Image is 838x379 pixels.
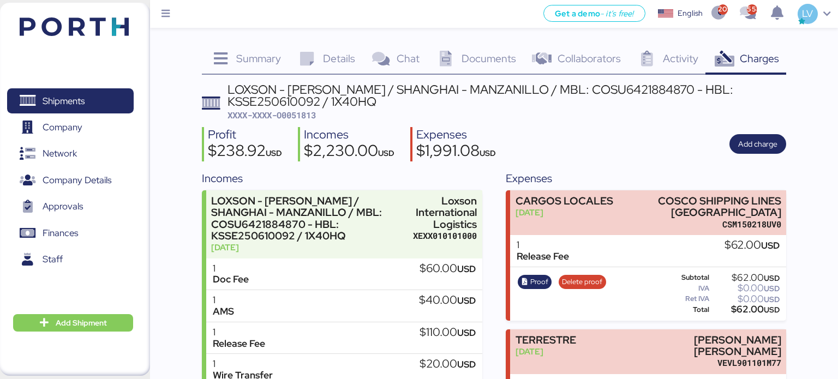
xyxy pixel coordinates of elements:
[416,127,496,143] div: Expenses
[157,5,175,23] button: Menu
[420,358,476,370] div: $20.00
[725,239,780,251] div: $62.00
[213,294,234,306] div: 1
[506,170,786,187] div: Expenses
[662,285,709,292] div: IVA
[211,195,408,242] div: LOXSON - [PERSON_NAME] / SHANGHAI - MANZANILLO / MBL: COSU6421884870 - HBL: KSSE250610092 / 1X40HQ
[711,305,780,314] div: $62.00
[740,51,779,65] span: Charges
[662,295,709,303] div: Ret IVA
[457,294,476,306] span: USD
[7,221,134,246] a: Finances
[419,294,476,306] div: $40.00
[764,273,780,283] span: USD
[761,239,780,251] span: USD
[413,195,477,230] div: Loxson International Logistics
[711,284,780,292] div: $0.00
[43,146,77,161] span: Network
[516,195,613,207] div: CARGOS LOCALES
[764,294,780,304] span: USD
[7,247,134,272] a: Staff
[397,51,420,65] span: Chat
[764,284,780,293] span: USD
[517,239,569,251] div: 1
[43,198,83,214] span: Approvals
[213,358,273,370] div: 1
[462,51,516,65] span: Documents
[457,327,476,339] span: USD
[621,195,781,218] div: COSCO SHIPPING LINES [GEOGRAPHIC_DATA]
[457,263,476,275] span: USD
[480,148,496,158] span: USD
[711,274,780,282] div: $62.00
[621,357,781,369] div: VEVL901101M77
[211,242,408,253] div: [DATE]
[213,263,249,274] div: 1
[420,263,476,275] div: $60.00
[43,225,78,241] span: Finances
[516,207,613,218] div: [DATE]
[56,316,107,329] span: Add Shipment
[43,251,63,267] span: Staff
[266,148,282,158] span: USD
[621,219,781,230] div: CSM150218UV0
[621,334,781,357] div: [PERSON_NAME] [PERSON_NAME]
[213,338,265,350] div: Release Fee
[7,168,134,193] a: Company Details
[7,88,134,113] a: Shipments
[516,334,576,346] div: TERRESTRE
[304,143,394,161] div: $2,230.00
[413,230,477,242] div: XEXX010101000
[802,7,813,21] span: LV
[43,119,82,135] span: Company
[213,306,234,317] div: AMS
[7,115,134,140] a: Company
[562,276,602,288] span: Delete proof
[662,306,709,314] div: Total
[208,143,282,161] div: $238.92
[518,275,552,289] button: Proof
[304,127,394,143] div: Incomes
[7,194,134,219] a: Approvals
[457,358,476,370] span: USD
[323,51,355,65] span: Details
[236,51,281,65] span: Summary
[559,275,606,289] button: Delete proof
[711,295,780,303] div: $0.00
[416,143,496,161] div: $1,991.08
[43,93,85,109] span: Shipments
[517,251,569,262] div: Release Fee
[558,51,621,65] span: Collaborators
[663,51,698,65] span: Activity
[43,172,111,188] span: Company Details
[662,274,709,281] div: Subtotal
[738,137,777,151] span: Add charge
[678,8,703,19] div: English
[213,327,265,338] div: 1
[729,134,786,154] button: Add charge
[228,83,786,108] div: LOXSON - [PERSON_NAME] / SHANGHAI - MANZANILLO / MBL: COSU6421884870 - HBL: KSSE250610092 / 1X40HQ
[530,276,548,288] span: Proof
[228,110,316,121] span: XXXX-XXXX-O0051813
[7,141,134,166] a: Network
[378,148,394,158] span: USD
[13,314,133,332] button: Add Shipment
[213,274,249,285] div: Doc Fee
[420,327,476,339] div: $110.00
[764,305,780,315] span: USD
[208,127,282,143] div: Profit
[202,170,482,187] div: Incomes
[516,346,576,357] div: [DATE]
